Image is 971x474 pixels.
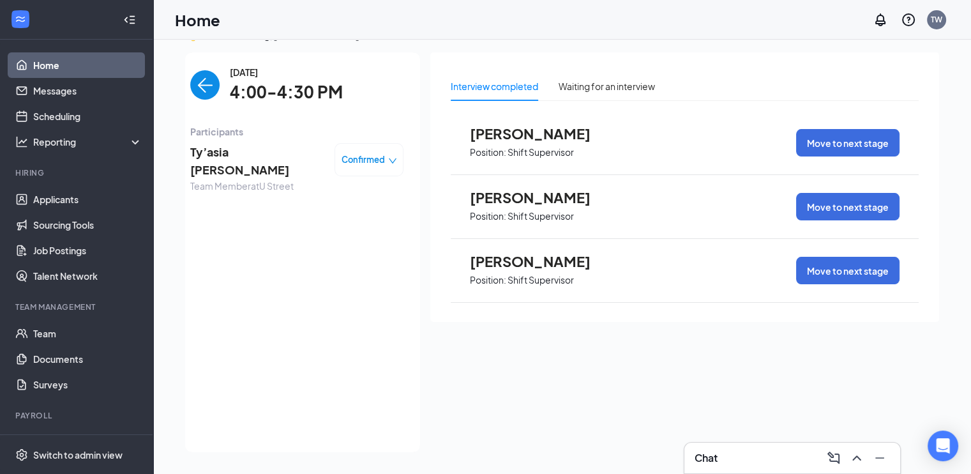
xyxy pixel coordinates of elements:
p: Position: [470,210,506,222]
div: Switch to admin view [33,448,123,461]
div: Waiting for an interview [559,79,655,93]
div: Interview completed [451,79,538,93]
span: Confirmed [342,153,385,166]
a: Messages [33,78,142,103]
div: TW [931,14,942,25]
svg: Notifications [873,12,888,27]
div: Team Management [15,302,140,312]
p: Position: [470,274,506,286]
a: Surveys [33,372,142,397]
span: [PERSON_NAME] [470,125,610,142]
div: Reporting [33,135,143,148]
p: Shift Supervisor [508,210,574,222]
div: Payroll [15,410,140,421]
a: Home [33,52,142,78]
a: Documents [33,346,142,372]
a: Job Postings [33,238,142,263]
button: Minimize [869,448,890,468]
span: [PERSON_NAME] [470,253,610,270]
h3: Chat [695,451,718,465]
div: Open Intercom Messenger [928,431,958,461]
svg: Settings [15,448,28,461]
svg: ChevronUp [849,450,864,466]
p: Shift Supervisor [508,274,574,286]
button: Move to next stage [796,193,899,220]
a: PayrollCrown [33,429,142,455]
a: Team [33,321,142,346]
h1: Home [175,9,220,31]
span: 4:00-4:30 PM [230,79,343,105]
button: ComposeMessage [824,448,844,468]
span: [PERSON_NAME] [470,189,610,206]
button: ChevronUp [847,448,867,468]
a: Applicants [33,187,142,212]
button: back-button [190,70,220,100]
svg: Analysis [15,135,28,148]
svg: WorkstreamLogo [14,13,27,26]
svg: Collapse [123,13,136,26]
a: Scheduling [33,103,142,129]
span: [DATE] [230,65,343,79]
p: Position: [470,146,506,158]
svg: Minimize [872,450,887,466]
p: Shift Supervisor [508,146,574,158]
div: Hiring [15,167,140,178]
svg: QuestionInfo [901,12,916,27]
span: Team Member at U Street [190,179,324,193]
span: down [388,157,397,165]
a: Talent Network [33,263,142,289]
button: Move to next stage [796,257,899,284]
a: Sourcing Tools [33,212,142,238]
svg: ComposeMessage [826,450,841,466]
span: Participants [190,125,403,139]
span: Ty’asia [PERSON_NAME] [190,143,324,180]
button: Move to next stage [796,129,899,157]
